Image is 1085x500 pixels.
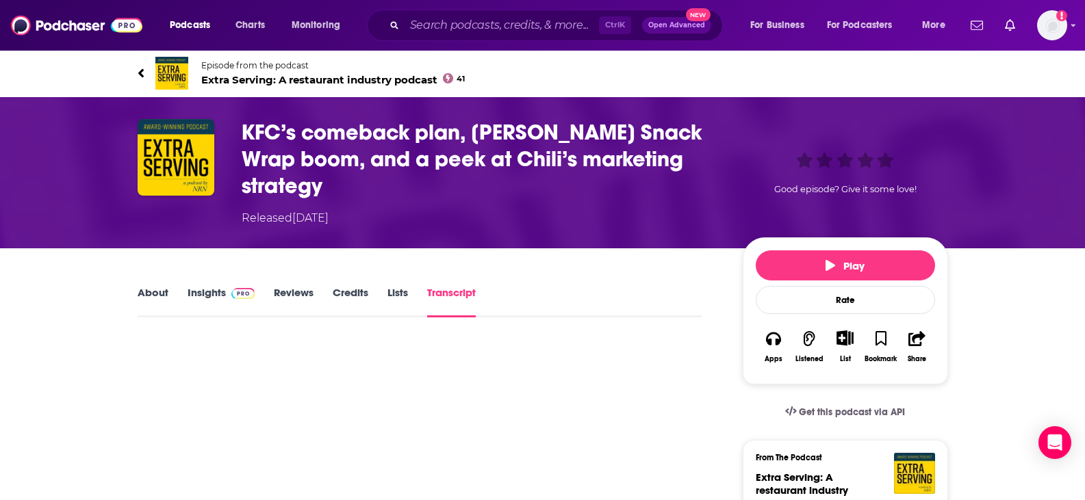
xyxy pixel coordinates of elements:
h3: From The Podcast [756,453,924,462]
svg: Add a profile image [1056,10,1067,21]
span: Podcasts [170,16,210,35]
button: Play [756,250,935,280]
span: Episode from the podcast [201,60,465,70]
a: Show notifications dropdown [999,14,1021,37]
input: Search podcasts, credits, & more... [405,14,599,36]
a: Transcript [427,286,476,317]
button: open menu [160,14,228,36]
button: open menu [818,14,912,36]
a: Show notifications dropdown [965,14,988,37]
a: About [138,286,168,317]
div: Open Intercom Messenger [1038,426,1071,459]
a: Lists [387,286,408,317]
div: Share [908,355,926,363]
img: User Profile [1037,10,1067,40]
a: Credits [333,286,368,317]
div: Bookmark [865,355,897,363]
span: More [922,16,945,35]
a: Reviews [274,286,314,317]
button: open menu [282,14,358,36]
button: Show More Button [831,330,859,345]
div: Search podcasts, credits, & more... [380,10,736,41]
span: Logged in as meg_reilly_edl [1037,10,1067,40]
a: Charts [227,14,273,36]
button: Show profile menu [1037,10,1067,40]
button: Open AdvancedNew [642,17,711,34]
span: Ctrl K [599,16,631,34]
button: Listened [791,321,827,371]
a: Get this podcast via API [774,395,917,429]
h3: KFC’s comeback plan, McDonald’s Snack Wrap boom, and a peek at Chili’s marketing strategy [242,119,721,199]
button: open menu [741,14,821,36]
span: Good episode? Give it some love! [774,184,917,194]
div: Listened [795,355,824,363]
span: Get this podcast via API [799,406,905,418]
div: Show More ButtonList [827,321,863,371]
img: KFC’s comeback plan, McDonald’s Snack Wrap boom, and a peek at Chili’s marketing strategy [138,119,214,196]
div: Apps [765,355,782,363]
span: For Business [750,16,804,35]
span: Charts [235,16,265,35]
span: Open Advanced [648,22,705,29]
div: Rate [756,286,935,314]
button: Share [899,321,934,371]
img: Extra Serving: A restaurant industry podcast [155,57,188,90]
div: List [840,354,851,363]
span: Extra Serving: A restaurant industry podcast [201,73,465,86]
button: open menu [912,14,962,36]
img: Extra Serving: A restaurant industry podcast [894,453,935,494]
button: Apps [756,321,791,371]
span: 41 [457,76,465,82]
a: Extra Serving: A restaurant industry podcastEpisode from the podcastExtra Serving: A restaurant i... [138,57,948,90]
span: New [686,8,711,21]
span: Play [826,259,865,272]
a: InsightsPodchaser Pro [188,286,255,317]
span: For Podcasters [827,16,893,35]
img: Podchaser Pro [231,288,255,299]
button: Bookmark [863,321,899,371]
div: Released [DATE] [242,210,329,226]
span: Monitoring [292,16,340,35]
img: Podchaser - Follow, Share and Rate Podcasts [11,12,142,38]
